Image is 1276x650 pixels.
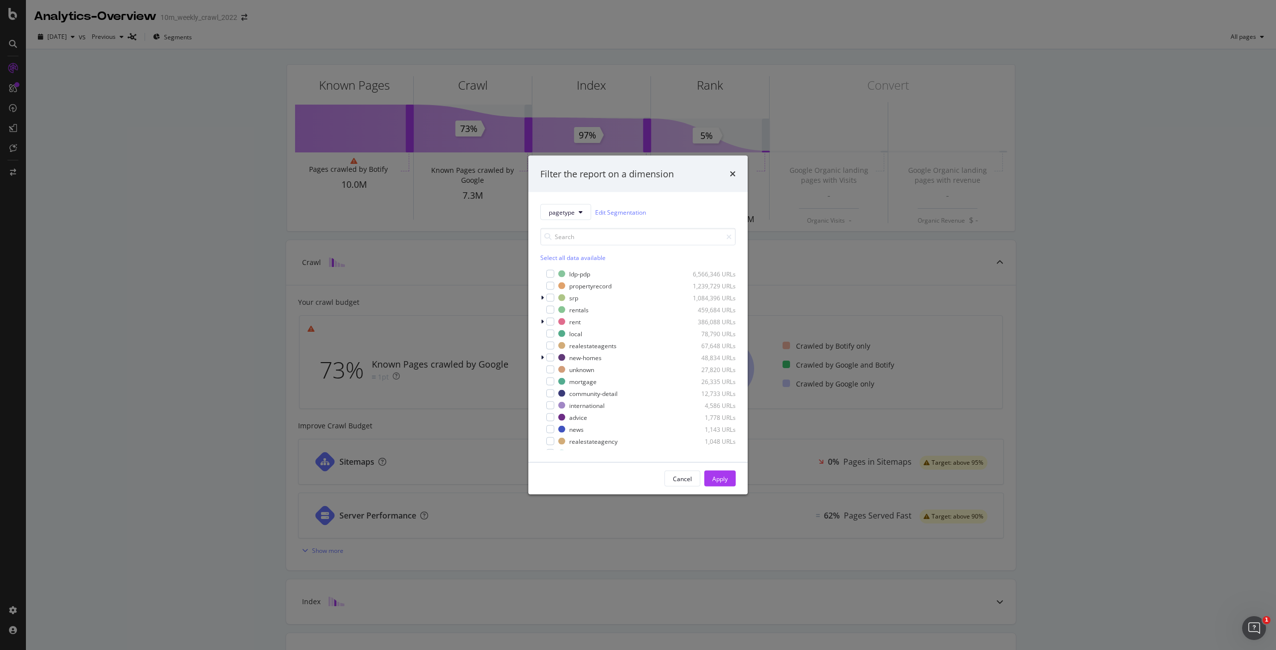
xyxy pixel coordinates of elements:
[664,471,700,487] button: Cancel
[687,449,736,457] div: 983 URLs
[569,401,605,409] div: international
[687,317,736,326] div: 386,088 URLs
[540,228,736,246] input: Search
[569,377,597,386] div: mortgage
[569,437,618,445] div: realestateagency
[687,389,736,397] div: 12,733 URLs
[687,353,736,362] div: 48,834 URLs
[687,281,736,290] div: 1,239,729 URLs
[569,413,587,421] div: advice
[540,204,591,220] button: pagetype
[540,167,674,180] div: Filter the report on a dimension
[569,341,617,350] div: realestateagents
[549,208,575,216] span: pagetype
[687,401,736,409] div: 4,586 URLs
[569,449,612,457] div: realestateteam
[569,281,612,290] div: propertyrecord
[569,365,594,374] div: unknown
[687,413,736,421] div: 1,778 URLs
[687,293,736,302] div: 1,084,396 URLs
[569,293,578,302] div: srp
[1263,616,1271,624] span: 1
[569,305,589,314] div: rentals
[1242,616,1266,640] iframe: Intercom live chat
[540,254,736,262] div: Select all data available
[687,305,736,314] div: 459,684 URLs
[687,437,736,445] div: 1,048 URLs
[687,425,736,433] div: 1,143 URLs
[687,365,736,374] div: 27,820 URLs
[687,377,736,386] div: 26,335 URLs
[687,269,736,278] div: 6,566,346 URLs
[569,425,584,433] div: news
[673,474,692,483] div: Cancel
[569,317,581,326] div: rent
[569,329,582,338] div: local
[730,167,736,180] div: times
[569,353,602,362] div: new-homes
[704,471,736,487] button: Apply
[687,329,736,338] div: 78,790 URLs
[569,389,618,397] div: community-detail
[569,269,590,278] div: ldp-pdp
[595,207,646,217] a: Edit Segmentation
[712,474,728,483] div: Apply
[687,341,736,350] div: 67,648 URLs
[528,155,748,495] div: modal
